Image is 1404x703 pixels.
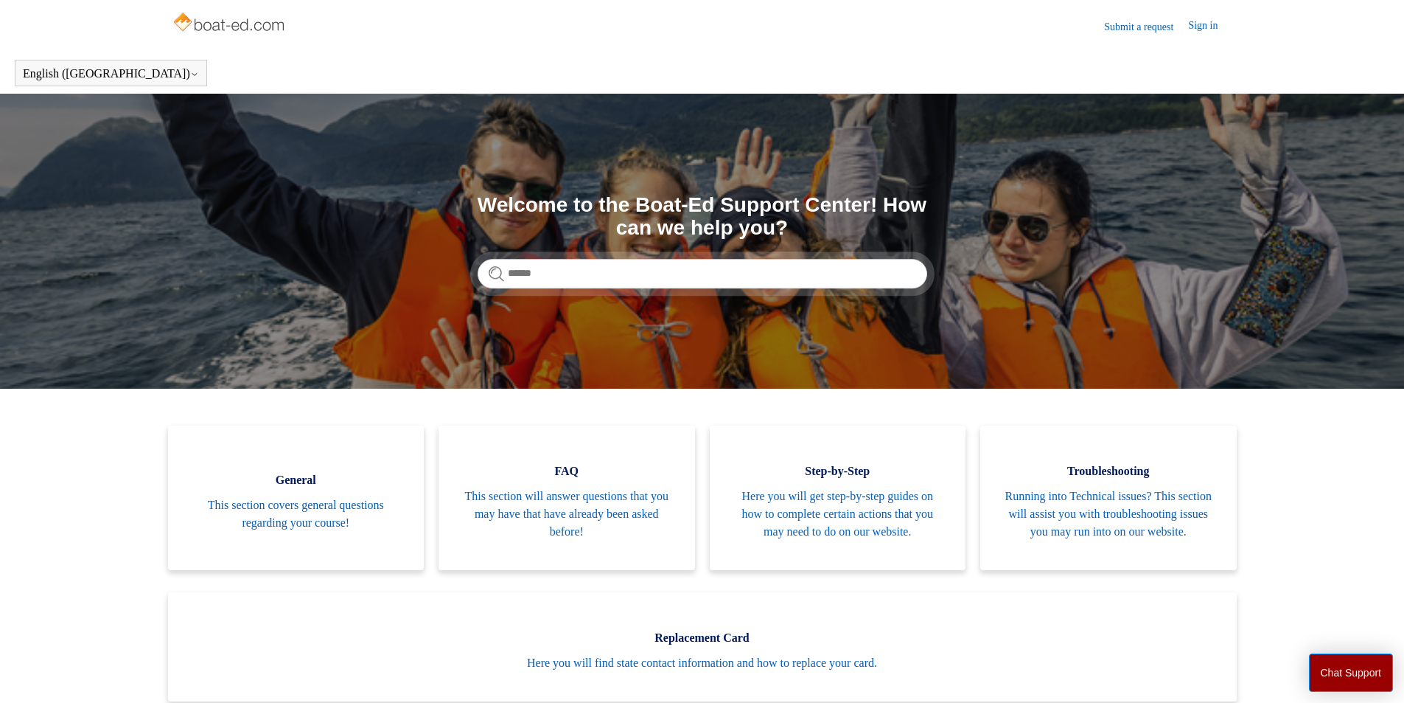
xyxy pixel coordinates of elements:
[732,463,944,480] span: Step-by-Step
[461,488,673,541] span: This section will answer questions that you may have that have already been asked before!
[478,259,927,288] input: Search
[439,426,695,570] a: FAQ This section will answer questions that you may have that have already been asked before!
[980,426,1237,570] a: Troubleshooting Running into Technical issues? This section will assist you with troubleshooting ...
[23,67,199,80] button: English ([GEOGRAPHIC_DATA])
[190,654,1215,672] span: Here you will find state contact information and how to replace your card.
[168,592,1237,702] a: Replacement Card Here you will find state contact information and how to replace your card.
[478,194,927,240] h1: Welcome to the Boat-Ed Support Center! How can we help you?
[1002,463,1215,480] span: Troubleshooting
[732,488,944,541] span: Here you will get step-by-step guides on how to complete certain actions that you may need to do ...
[1188,18,1232,35] a: Sign in
[172,9,289,38] img: Boat-Ed Help Center home page
[190,496,402,532] span: This section covers general questions regarding your course!
[1309,654,1394,692] button: Chat Support
[1104,19,1188,35] a: Submit a request
[168,426,425,570] a: General This section covers general questions regarding your course!
[461,463,673,480] span: FAQ
[190,629,1215,647] span: Replacement Card
[710,426,966,570] a: Step-by-Step Here you will get step-by-step guides on how to complete certain actions that you ma...
[190,471,402,489] span: General
[1002,488,1215,541] span: Running into Technical issues? This section will assist you with troubleshooting issues you may r...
